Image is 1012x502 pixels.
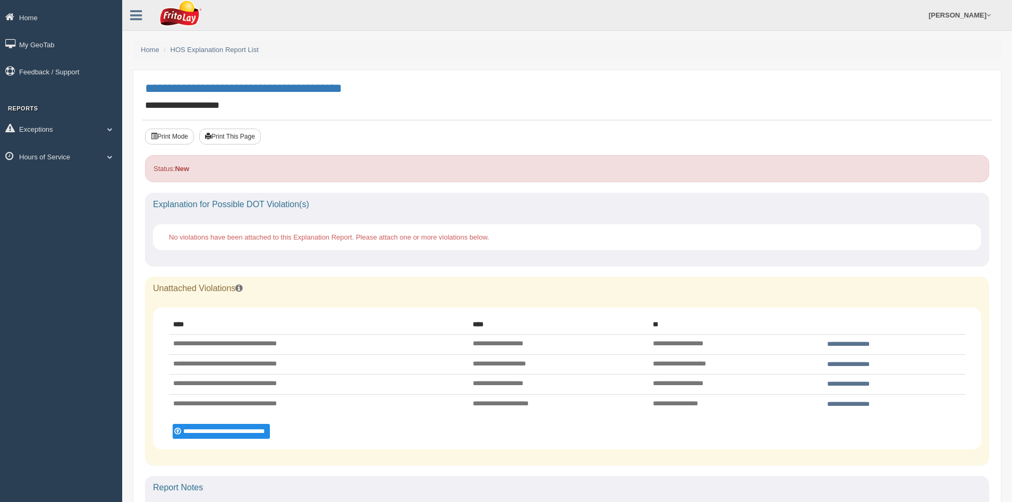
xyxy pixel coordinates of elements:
[145,155,989,182] div: Status:
[145,476,989,499] div: Report Notes
[171,46,259,54] a: HOS Explanation Report List
[145,277,989,300] div: Unattached Violations
[141,46,159,54] a: Home
[145,129,194,144] button: Print Mode
[169,233,489,241] span: No violations have been attached to this Explanation Report. Please attach one or more violations...
[175,165,189,173] strong: New
[145,193,989,216] div: Explanation for Possible DOT Violation(s)
[199,129,261,144] button: Print This Page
